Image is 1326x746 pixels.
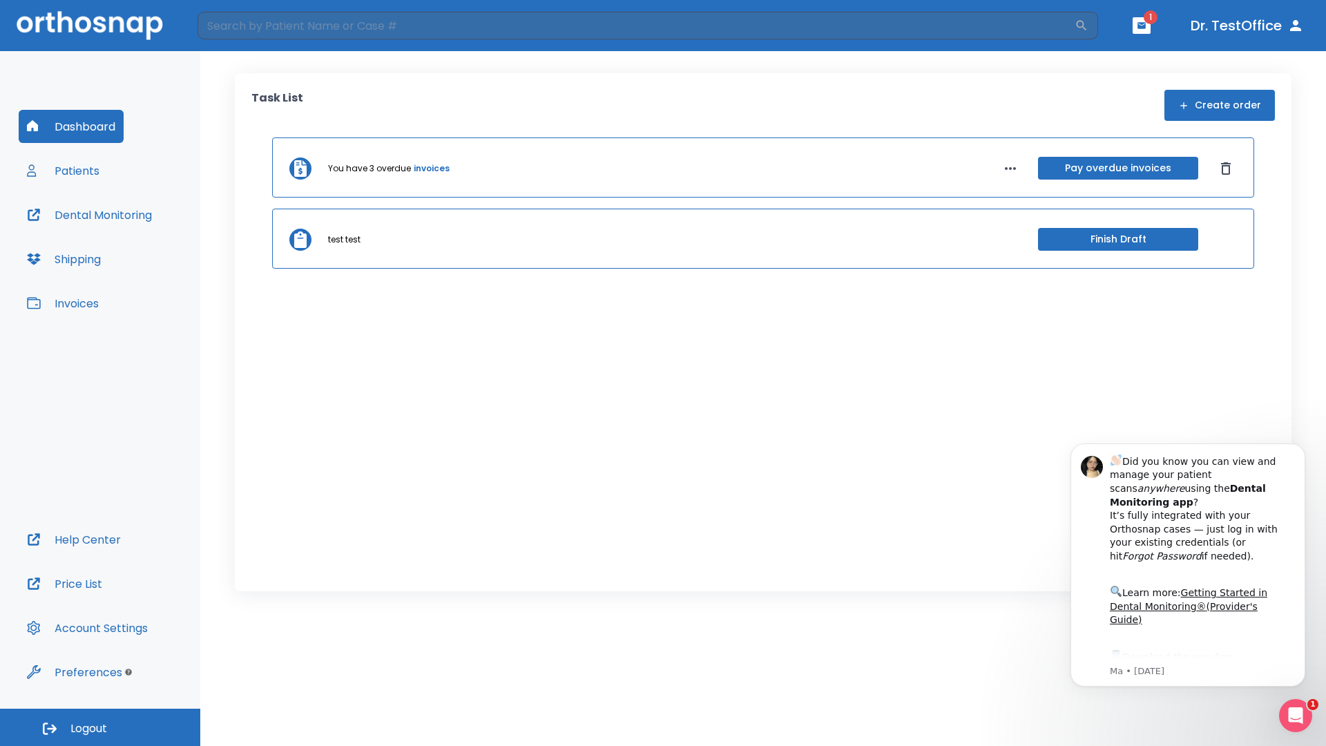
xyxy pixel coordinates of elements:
[1185,13,1309,38] button: Dr. TestOffice
[251,90,303,121] p: Task List
[60,242,234,255] p: Message from Ma, sent 3w ago
[19,567,110,600] button: Price List
[1307,699,1318,710] span: 1
[17,11,163,39] img: Orthosnap
[122,666,135,678] div: Tooltip anchor
[328,233,361,246] p: test test
[1038,228,1198,251] button: Finish Draft
[1279,699,1312,732] iframe: Intercom live chat
[19,523,129,556] button: Help Center
[19,110,124,143] button: Dashboard
[1144,10,1157,24] span: 1
[60,229,183,254] a: App Store
[19,656,131,689] button: Preferences
[414,162,450,175] a: invoices
[19,287,107,320] button: Invoices
[1038,157,1198,180] button: Pay overdue invoices
[198,12,1075,39] input: Search by Patient Name or Case #
[70,721,107,736] span: Logout
[19,198,160,231] button: Dental Monitoring
[1215,157,1237,180] button: Dismiss
[19,242,109,276] button: Shipping
[234,30,245,41] button: Dismiss notification
[60,225,234,296] div: Download the app: | ​ Let us know if you need help getting started!
[328,162,411,175] p: You have 3 overdue
[1050,423,1326,709] iframe: Intercom notifications message
[19,154,108,187] button: Patients
[19,611,156,644] button: Account Settings
[1164,90,1275,121] button: Create order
